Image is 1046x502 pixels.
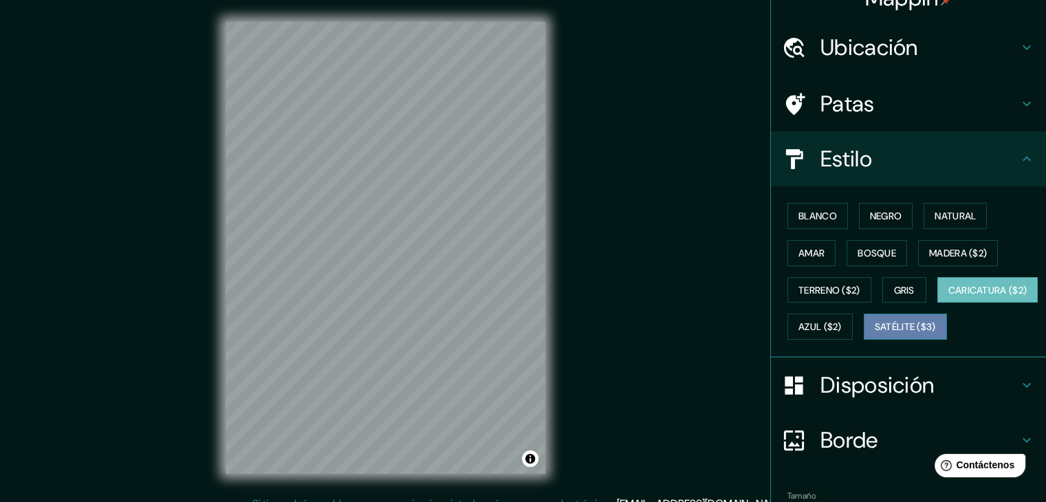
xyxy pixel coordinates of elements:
button: Caricatura ($2) [937,277,1038,303]
button: Gris [882,277,926,303]
font: Negro [870,210,902,222]
button: Amar [787,240,836,266]
button: Bosque [847,240,907,266]
button: Terreno ($2) [787,277,871,303]
iframe: Lanzador de widgets de ayuda [924,448,1031,487]
font: Natural [935,210,976,222]
font: Gris [894,284,915,296]
font: Satélite ($3) [875,321,936,334]
font: Caricatura ($2) [948,284,1027,296]
font: Estilo [820,144,872,173]
div: Patas [771,76,1046,131]
font: Amar [798,247,825,259]
button: Madera ($2) [918,240,998,266]
font: Terreno ($2) [798,284,860,296]
font: Ubicación [820,33,918,62]
div: Ubicación [771,20,1046,75]
div: Disposición [771,358,1046,413]
button: Natural [924,203,987,229]
font: Bosque [858,247,896,259]
div: Estilo [771,131,1046,186]
button: Azul ($2) [787,314,853,340]
button: Negro [859,203,913,229]
button: Blanco [787,203,848,229]
font: Blanco [798,210,837,222]
button: Satélite ($3) [864,314,947,340]
font: Azul ($2) [798,321,842,334]
font: Borde [820,426,878,455]
canvas: Mapa [226,22,545,474]
div: Borde [771,413,1046,468]
button: Activar o desactivar atribución [522,450,538,467]
font: Patas [820,89,875,118]
font: Madera ($2) [929,247,987,259]
font: Tamaño [787,490,816,501]
font: Disposición [820,371,934,400]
